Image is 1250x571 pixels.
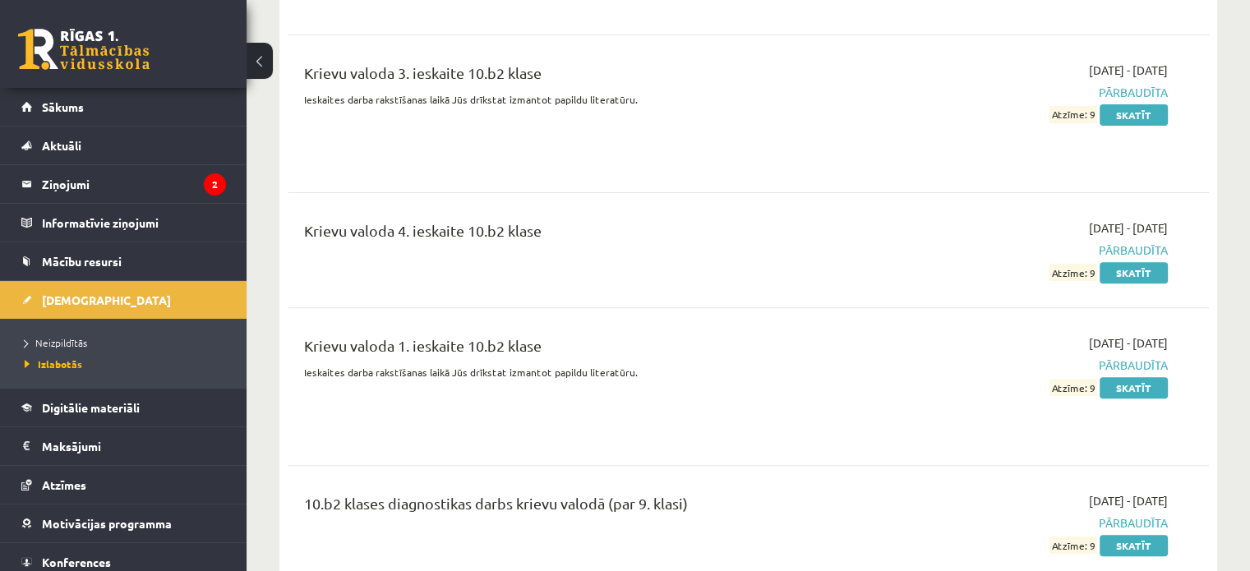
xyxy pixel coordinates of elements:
[21,242,226,280] a: Mācību resursi
[304,92,872,107] p: Ieskaites darba rakstīšanas laikā Jūs drīkstat izmantot papildu literatūru.
[25,335,230,350] a: Neizpildītās
[42,254,122,269] span: Mācību resursi
[21,88,226,126] a: Sākums
[21,389,226,426] a: Digitālie materiāli
[897,242,1168,259] span: Pārbaudīta
[1100,535,1168,556] a: Skatīt
[25,357,230,371] a: Izlabotās
[21,281,226,319] a: [DEMOGRAPHIC_DATA]
[21,504,226,542] a: Motivācijas programma
[1089,62,1168,79] span: [DATE] - [DATE]
[42,99,84,114] span: Sākums
[1100,104,1168,126] a: Skatīt
[1100,377,1168,398] a: Skatīt
[1049,536,1097,554] span: Atzīme: 9
[304,334,872,365] div: Krievu valoda 1. ieskaite 10.b2 klase
[304,492,872,523] div: 10.b2 klases diagnostikas darbs krievu valodā (par 9. klasi)
[42,477,86,492] span: Atzīmes
[42,292,171,307] span: [DEMOGRAPHIC_DATA]
[897,514,1168,532] span: Pārbaudīta
[1049,379,1097,396] span: Atzīme: 9
[204,173,226,196] i: 2
[304,62,872,92] div: Krievu valoda 3. ieskaite 10.b2 klase
[304,219,872,250] div: Krievu valoda 4. ieskaite 10.b2 klase
[42,204,226,242] legend: Informatīvie ziņojumi
[21,127,226,164] a: Aktuāli
[1089,219,1168,237] span: [DATE] - [DATE]
[1089,492,1168,509] span: [DATE] - [DATE]
[1049,106,1097,123] span: Atzīme: 9
[897,84,1168,101] span: Pārbaudīta
[42,400,140,415] span: Digitālie materiāli
[304,365,872,380] p: Ieskaites darba rakstīšanas laikā Jūs drīkstat izmantot papildu literatūru.
[21,466,226,504] a: Atzīmes
[1089,334,1168,352] span: [DATE] - [DATE]
[1049,264,1097,281] span: Atzīme: 9
[1100,262,1168,283] a: Skatīt
[42,516,172,531] span: Motivācijas programma
[25,336,87,349] span: Neizpildītās
[21,427,226,465] a: Maksājumi
[897,357,1168,374] span: Pārbaudīta
[25,357,82,371] span: Izlabotās
[42,427,226,465] legend: Maksājumi
[42,555,111,569] span: Konferences
[21,165,226,203] a: Ziņojumi2
[42,138,81,153] span: Aktuāli
[18,29,150,70] a: Rīgas 1. Tālmācības vidusskola
[42,165,226,203] legend: Ziņojumi
[21,204,226,242] a: Informatīvie ziņojumi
